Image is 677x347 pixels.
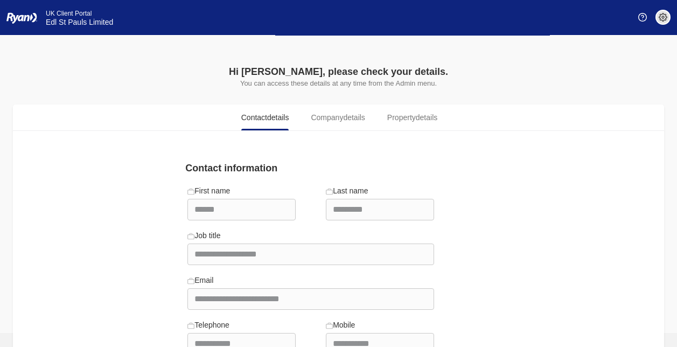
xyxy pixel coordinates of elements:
[267,113,289,122] span: details
[387,112,437,123] span: Property
[326,320,355,331] label: Mobile
[124,79,554,87] p: You can access these details at any time from the Admin menu.
[187,320,229,331] label: Telephone
[659,13,667,22] img: settings
[378,105,446,130] a: Propertydetails
[638,13,647,22] img: Help
[124,65,554,79] div: Hi [PERSON_NAME], please check your details.
[179,161,443,176] div: Contact information
[46,10,92,17] span: UK Client Portal
[187,185,230,197] label: First name
[241,112,289,123] span: Contact
[311,112,365,123] span: Company
[232,105,298,130] a: Contactdetails
[187,275,213,286] label: Email
[302,105,374,130] a: Companydetails
[343,113,365,122] span: details
[187,230,220,241] label: Job title
[46,18,113,26] span: Edl St Pauls Limited
[416,113,437,122] span: details
[326,185,368,197] label: Last name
